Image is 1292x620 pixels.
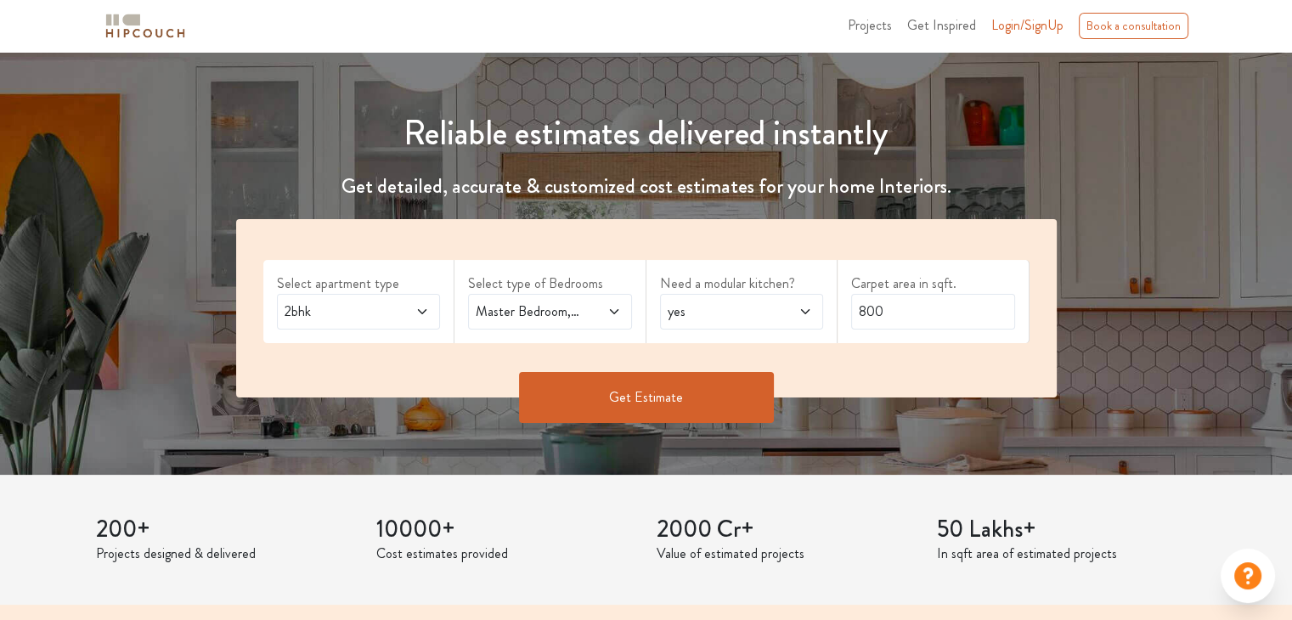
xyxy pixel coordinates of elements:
[937,544,1197,564] p: In sqft area of estimated projects
[519,372,774,423] button: Get Estimate
[907,15,976,35] span: Get Inspired
[664,302,776,322] span: yes
[96,516,356,544] h3: 200+
[1079,13,1188,39] div: Book a consultation
[277,273,441,294] label: Select apartment type
[468,273,632,294] label: Select type of Bedrooms
[657,544,917,564] p: Value of estimated projects
[376,544,636,564] p: Cost estimates provided
[226,174,1067,199] h4: Get detailed, accurate & customized cost estimates for your home Interiors.
[226,113,1067,154] h1: Reliable estimates delivered instantly
[848,15,892,35] span: Projects
[376,516,636,544] h3: 10000+
[657,516,917,544] h3: 2000 Cr+
[991,15,1064,35] span: Login/SignUp
[660,273,824,294] label: Need a modular kitchen?
[96,544,356,564] p: Projects designed & delivered
[103,11,188,41] img: logo-horizontal.svg
[103,7,188,45] span: logo-horizontal.svg
[472,302,584,322] span: Master Bedroom,Parents
[937,516,1197,544] h3: 50 Lakhs+
[281,302,392,322] span: 2bhk
[851,273,1015,294] label: Carpet area in sqft.
[851,294,1015,330] input: Enter area sqft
